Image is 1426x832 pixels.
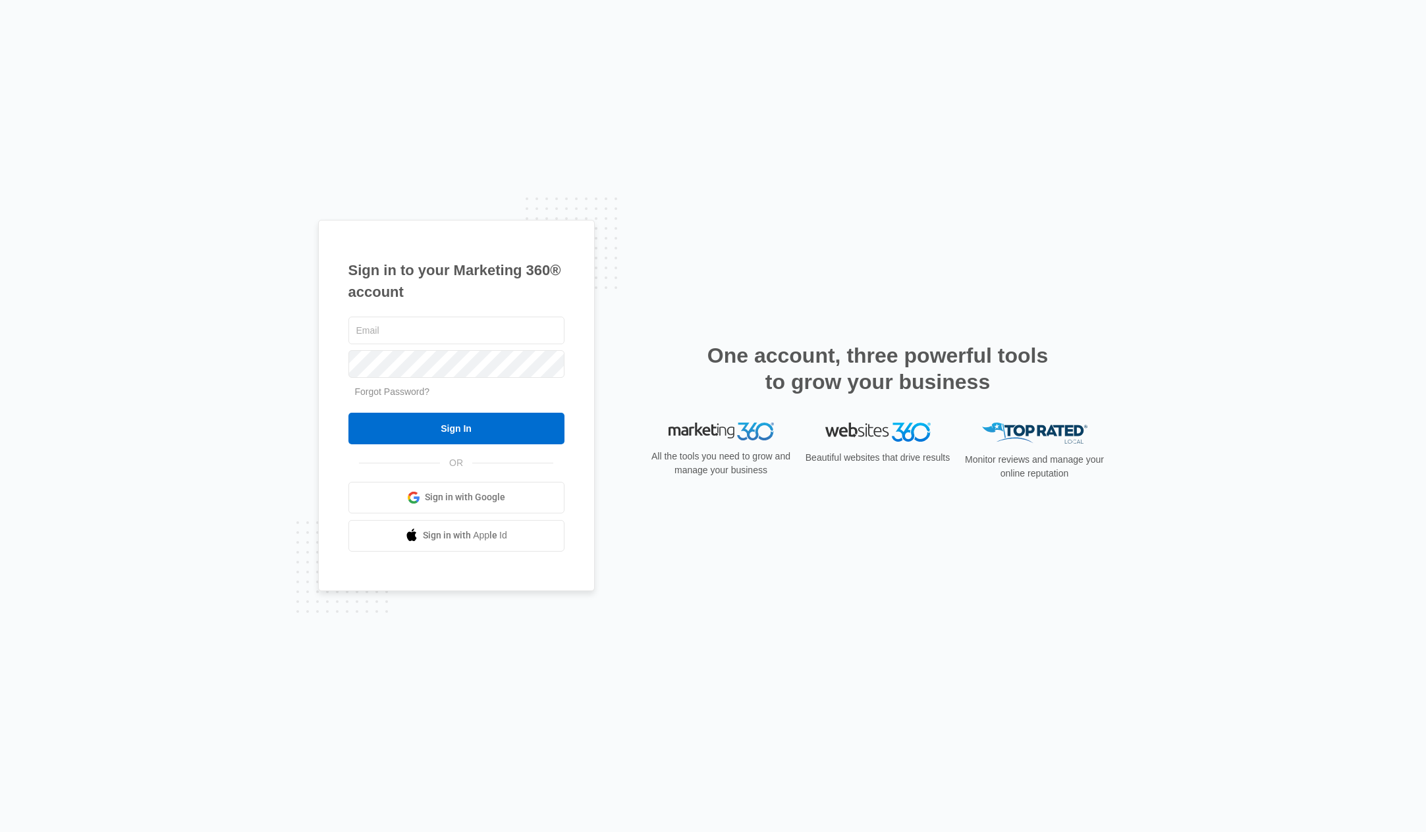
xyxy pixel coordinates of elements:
a: Forgot Password? [355,386,430,397]
a: Sign in with Apple Id [348,520,564,552]
a: Sign in with Google [348,482,564,513]
p: Beautiful websites that drive results [804,451,952,465]
span: OR [440,456,472,470]
img: Top Rated Local [982,423,1087,444]
p: All the tools you need to grow and manage your business [647,450,795,477]
span: Sign in with Google [425,490,505,504]
h1: Sign in to your Marketing 360® account [348,259,564,303]
img: Websites 360 [825,423,931,442]
input: Sign In [348,413,564,444]
input: Email [348,317,564,344]
img: Marketing 360 [669,423,774,441]
p: Monitor reviews and manage your online reputation [961,453,1109,481]
span: Sign in with Apple Id [423,529,507,542]
h2: One account, three powerful tools to grow your business [703,342,1053,395]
